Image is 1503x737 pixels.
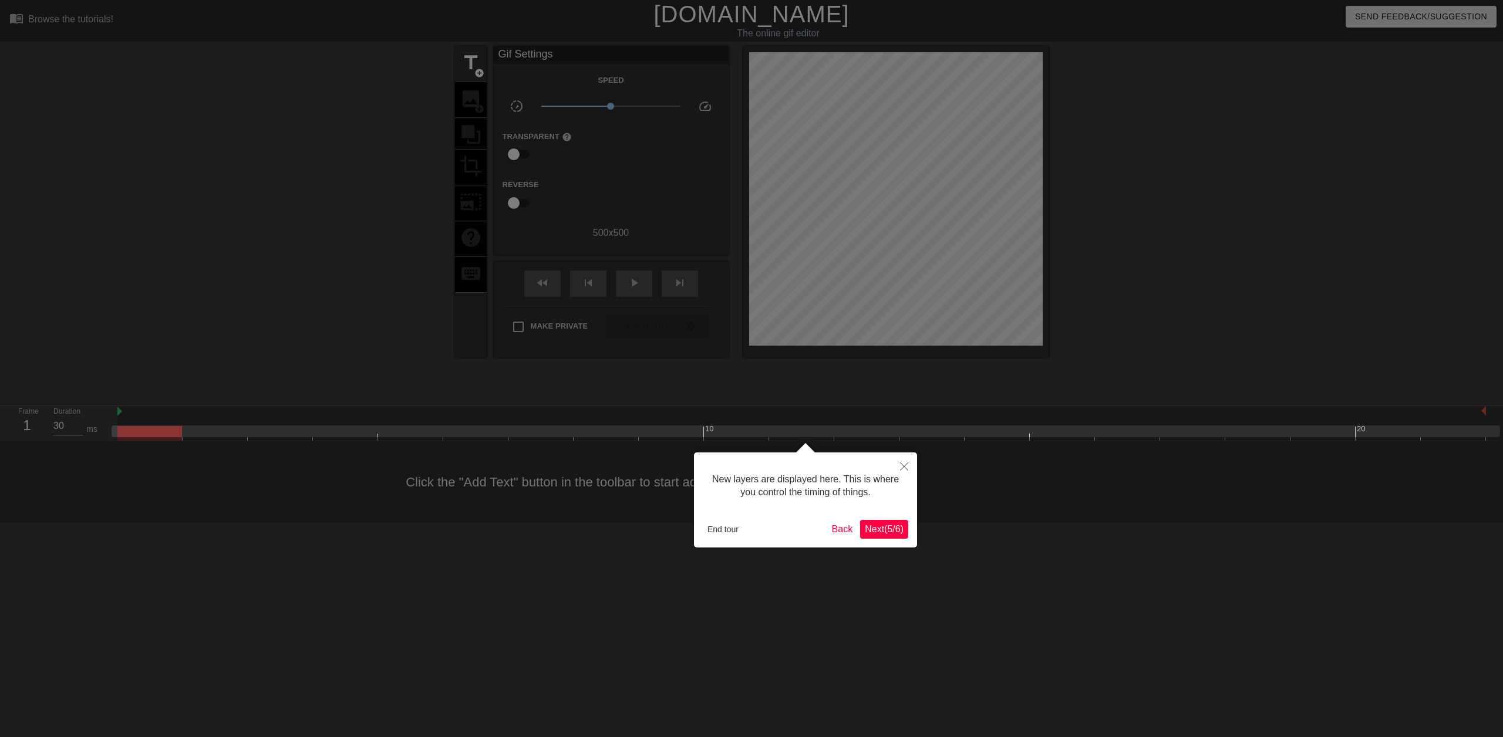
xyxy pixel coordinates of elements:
[865,524,904,534] span: Next ( 5 / 6 )
[703,461,908,511] div: New layers are displayed here. This is where you control the timing of things.
[703,520,743,538] button: End tour
[827,520,858,539] button: Back
[891,452,917,479] button: Close
[860,520,908,539] button: Next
